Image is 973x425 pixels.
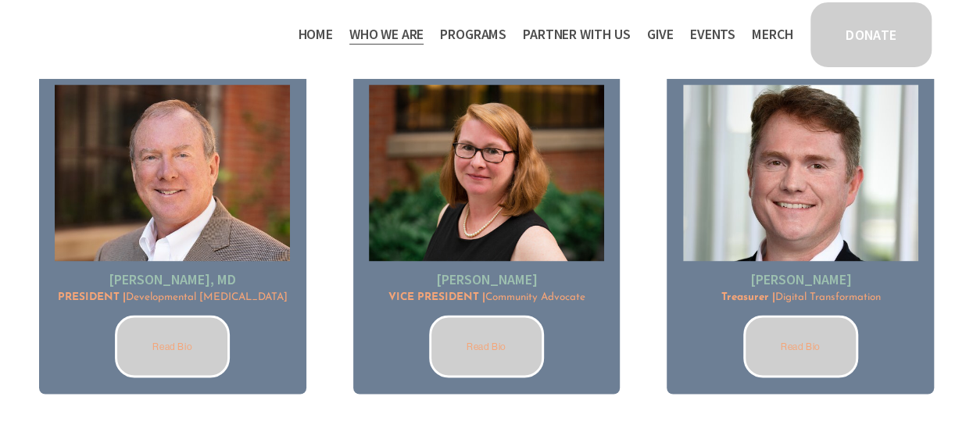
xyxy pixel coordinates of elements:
[55,291,290,305] p: Developmental [MEDICAL_DATA]
[440,22,506,47] a: folder dropdown
[523,23,630,46] span: Partner With Us
[369,270,604,288] h2: [PERSON_NAME]
[388,292,485,302] strong: VICE PRESIDENT |
[647,22,674,47] a: Give
[743,315,858,377] a: Read Bio
[683,270,918,288] h2: [PERSON_NAME]
[683,291,918,305] p: Digital Transformation
[55,270,290,288] h2: [PERSON_NAME], MD
[523,22,630,47] a: folder dropdown
[752,22,792,47] a: Merch
[349,22,424,47] a: folder dropdown
[721,292,774,302] strong: Treasurer |
[429,315,544,377] a: Read Bio
[440,23,506,46] span: Programs
[115,315,230,377] a: Read Bio
[369,291,604,305] p: Community Advocate
[690,22,735,47] a: Events
[349,23,424,46] span: Who We Are
[299,22,333,47] a: Home
[58,292,126,302] strong: PRESIDENT |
